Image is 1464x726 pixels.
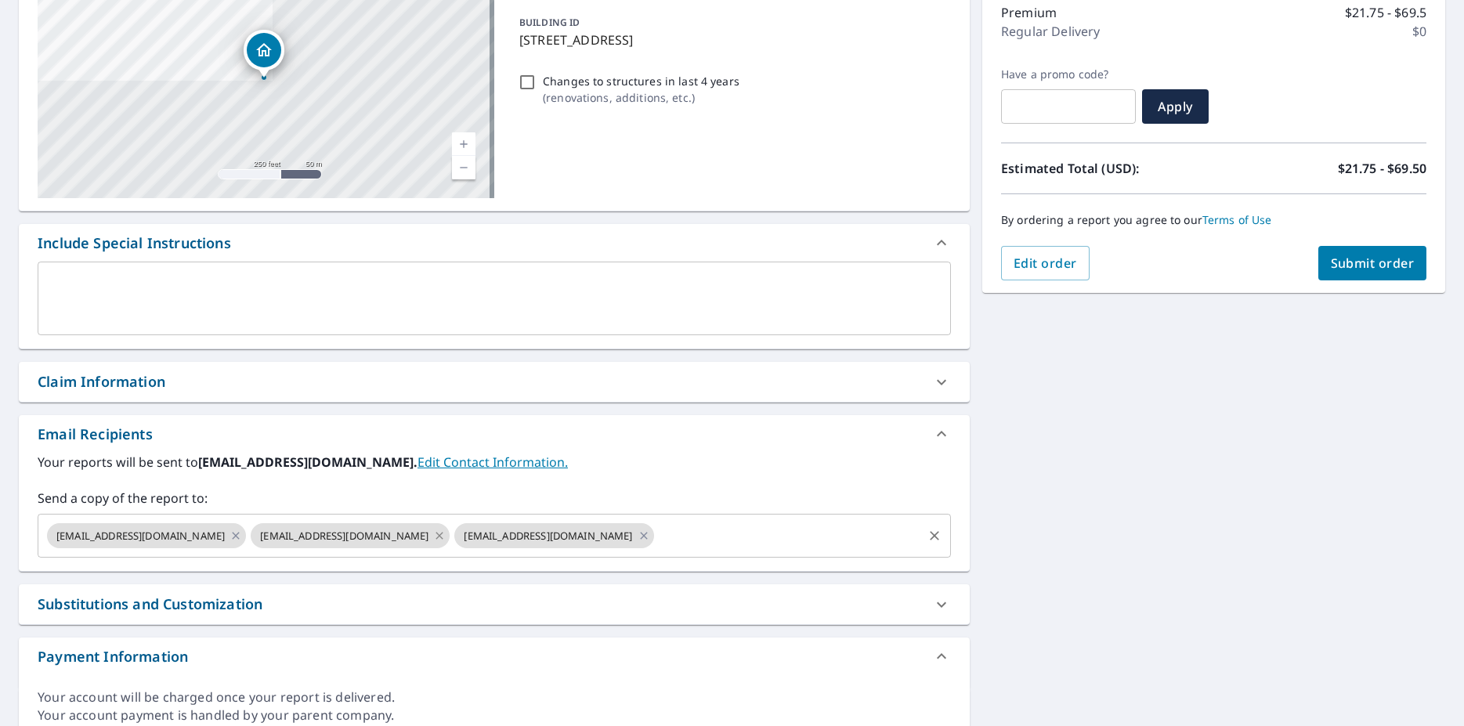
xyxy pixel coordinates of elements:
div: [EMAIL_ADDRESS][DOMAIN_NAME] [47,523,246,548]
p: Premium [1001,3,1057,22]
div: Include Special Instructions [38,233,231,254]
button: Edit order [1001,246,1090,280]
button: Apply [1142,89,1209,124]
a: Current Level 17, Zoom Out [452,156,475,179]
div: Your account payment is handled by your parent company. [38,706,951,724]
div: Email Recipients [38,424,153,445]
p: By ordering a report you agree to our [1001,213,1426,227]
p: Estimated Total (USD): [1001,159,1214,178]
div: Payment Information [19,638,970,675]
div: Email Recipients [19,415,970,453]
span: Edit order [1014,255,1077,272]
p: $21.75 - $69.5 [1345,3,1426,22]
div: Claim Information [38,371,165,392]
div: Your account will be charged once your report is delivered. [38,688,951,706]
div: Claim Information [19,362,970,402]
a: Terms of Use [1202,212,1272,227]
p: Changes to structures in last 4 years [543,73,739,89]
p: ( renovations, additions, etc. ) [543,89,739,106]
div: Substitutions and Customization [19,584,970,624]
span: [EMAIL_ADDRESS][DOMAIN_NAME] [47,529,234,544]
p: $21.75 - $69.50 [1338,159,1426,178]
label: Send a copy of the report to: [38,489,951,507]
div: [EMAIL_ADDRESS][DOMAIN_NAME] [454,523,653,548]
b: [EMAIL_ADDRESS][DOMAIN_NAME]. [198,453,418,471]
span: Submit order [1331,255,1415,272]
div: Payment Information [38,646,188,667]
div: [EMAIL_ADDRESS][DOMAIN_NAME] [251,523,450,548]
div: Substitutions and Customization [38,594,262,615]
label: Your reports will be sent to [38,453,951,471]
p: [STREET_ADDRESS] [519,31,945,49]
p: BUILDING ID [519,16,580,29]
label: Have a promo code? [1001,67,1136,81]
button: Submit order [1318,246,1427,280]
a: Current Level 17, Zoom In [452,132,475,156]
div: Include Special Instructions [19,224,970,262]
span: [EMAIL_ADDRESS][DOMAIN_NAME] [454,529,642,544]
button: Clear [924,525,945,547]
p: $0 [1412,22,1426,41]
p: Regular Delivery [1001,22,1100,41]
span: [EMAIL_ADDRESS][DOMAIN_NAME] [251,529,438,544]
span: Apply [1155,98,1196,115]
a: EditContactInfo [418,453,568,471]
div: Dropped pin, building 1, Residential property, 220 Spring Park Rd Wake Forest, NC 27587 [244,30,284,78]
